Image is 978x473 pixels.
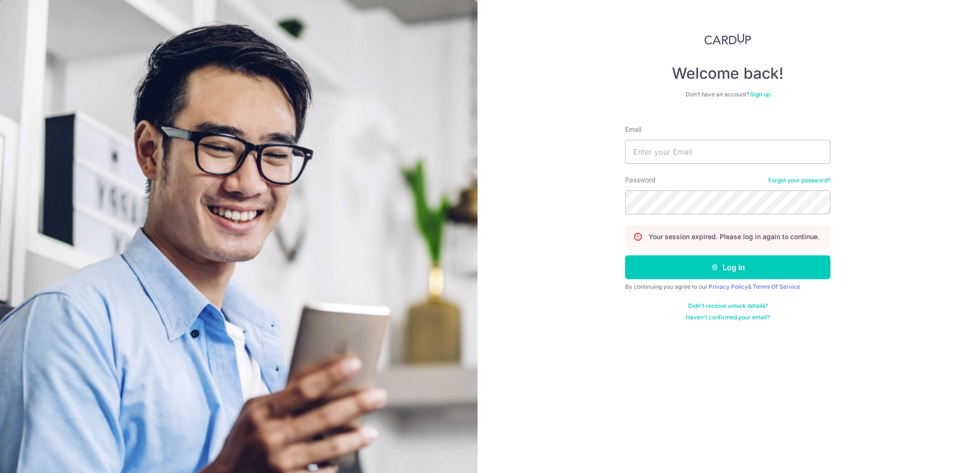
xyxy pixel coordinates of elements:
[750,91,770,98] a: Sign up
[625,175,656,185] label: Password
[686,314,770,321] a: Haven't confirmed your email?
[625,140,830,164] input: Enter your Email
[625,125,641,134] label: Email
[753,283,800,290] a: Terms Of Service
[625,64,830,83] h4: Welcome back!
[688,302,768,310] a: Didn't receive unlock details?
[709,283,748,290] a: Privacy Policy
[625,283,830,291] div: By continuing you agree to our &
[625,91,830,98] div: Don’t have an account?
[768,177,830,184] a: Forgot your password?
[648,232,819,242] p: Your session expired. Please log in again to continue.
[625,255,830,279] button: Log in
[704,33,751,45] img: CardUp Logo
